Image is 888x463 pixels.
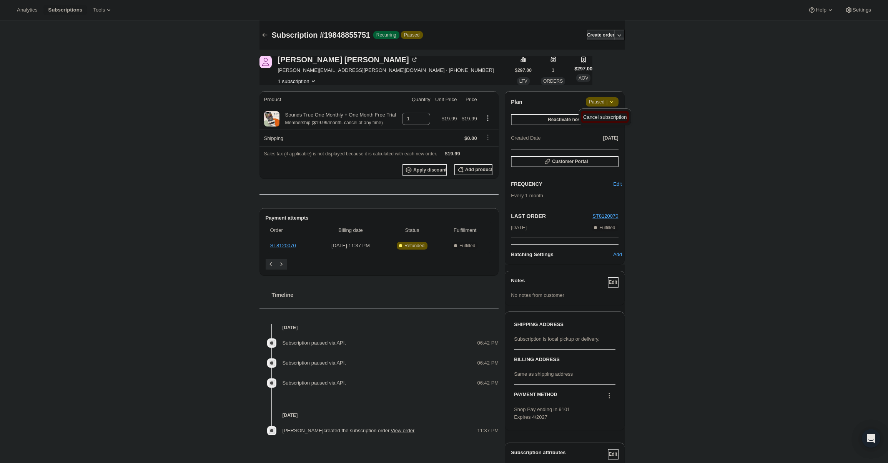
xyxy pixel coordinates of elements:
[477,379,499,387] span: 06:42 PM
[48,7,82,13] span: Subscriptions
[391,428,414,433] a: View order
[264,111,279,127] img: product img
[514,391,557,402] h3: PAYMENT METHOD
[270,243,296,248] a: ST8120070
[259,130,400,147] th: Shipping
[442,116,457,122] span: $19.99
[613,251,622,258] span: Add
[515,67,532,73] span: $297.00
[511,277,607,288] h3: Notes
[543,78,563,84] span: ORDERS
[552,158,588,165] span: Customer Portal
[511,251,617,258] h6: Batching Settings
[43,5,87,15] button: Subscriptions
[511,212,592,220] h2: LAST ORDER
[402,164,447,176] button: Apply discount
[589,98,615,106] span: Paused
[464,135,477,141] span: $0.00
[612,248,623,261] button: Add
[404,32,420,38] span: Paused
[514,321,615,328] h3: SHIPPING ADDRESS
[548,65,559,76] button: 1
[514,336,599,342] span: Subscription is local pickup or delivery.
[587,32,614,38] span: Create order
[459,243,475,249] span: Fulfilled
[278,77,317,85] button: Product actions
[511,224,527,231] span: [DATE]
[482,114,494,122] button: Product actions
[272,31,370,39] span: Subscription #19848855751
[459,91,479,108] th: Price
[413,167,447,173] span: Apply discount
[376,32,396,38] span: Recurring
[548,117,581,123] span: Reactivate now
[606,99,607,105] span: |
[511,156,618,167] button: Customer Portal
[511,114,618,125] button: Reactivate now
[278,67,494,74] span: [PERSON_NAME][EMAIL_ADDRESS][PERSON_NAME][DOMAIN_NAME] · [PHONE_NUMBER]
[609,451,617,457] span: Edit
[278,56,418,63] div: [PERSON_NAME] [PERSON_NAME]
[272,291,499,299] h2: Timeline
[482,133,494,142] button: Shipping actions
[587,30,614,40] button: Create order
[511,98,522,106] h2: Plan
[283,360,346,366] span: Subscription paused via API.
[581,111,629,123] button: Cancel subscription
[816,7,826,13] span: Help
[285,120,383,125] small: Membership ($19.99/month. cancel at any time)
[514,356,615,363] h3: BILLING ADDRESS
[259,411,499,419] h4: [DATE]
[514,371,573,377] span: Same as shipping address
[511,292,564,298] span: No notes from customer
[511,449,607,460] h3: Subscription attributes
[592,212,618,220] button: ST8120070
[515,65,532,76] button: $297.00
[514,406,570,420] span: Shop Pay ending in 9101 Expires 4/2027
[266,259,493,270] nav: Pagination
[613,180,622,188] span: Edit
[283,340,346,346] span: Subscription paused via API.
[592,213,618,219] a: ST8120070
[803,5,838,15] button: Help
[608,449,619,460] button: Edit
[511,193,543,198] span: Every 1 month
[283,380,346,386] span: Subscription paused via API.
[462,116,477,122] span: $19.99
[511,134,540,142] span: Created Date
[583,114,627,120] span: Cancel subscription
[17,7,37,13] span: Analytics
[319,242,382,250] span: [DATE] · 11:37 PM
[579,75,588,81] span: AOV
[552,67,554,73] span: 1
[519,78,527,84] span: LTV
[259,56,272,68] span: Kristin Newman
[12,5,42,15] button: Analytics
[612,178,623,190] button: Edit
[259,91,400,108] th: Product
[454,164,492,175] button: Add product
[266,214,493,222] h2: Payment attempts
[603,133,619,143] button: [DATE]
[259,30,270,40] button: Subscriptions
[840,5,876,15] button: Settings
[432,91,459,108] th: Unit Price
[319,227,382,234] span: Billing date
[404,243,424,249] span: Refunded
[862,429,880,448] div: Open Intercom Messenger
[445,151,460,157] span: $19.99
[88,5,117,15] button: Tools
[259,324,499,331] h4: [DATE]
[465,167,492,173] span: Add product
[279,111,396,127] div: Sounds True One Monthly + One Month Free Trial
[477,359,499,367] span: 06:42 PM
[477,339,499,347] span: 06:42 PM
[400,91,433,108] th: Quantity
[93,7,105,13] span: Tools
[599,225,615,231] span: Fulfilled
[574,65,592,73] span: $297.00
[603,135,619,141] span: [DATE]
[608,277,619,288] button: Edit
[264,151,437,157] span: Sales tax (if applicable) is not displayed because it is calculated with each new order.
